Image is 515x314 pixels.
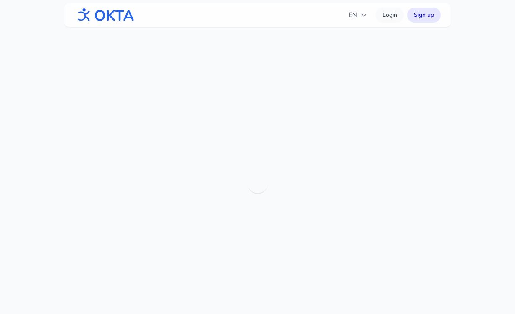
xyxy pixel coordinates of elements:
span: EN [348,10,367,20]
a: Sign up [407,8,441,23]
a: Login [376,8,404,23]
img: OKTA logo [74,4,135,26]
button: EN [343,7,372,24]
